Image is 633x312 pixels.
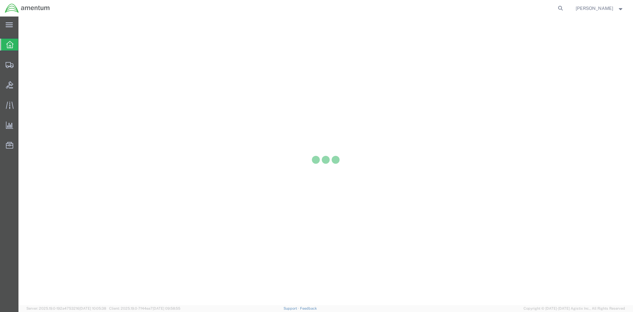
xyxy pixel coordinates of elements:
span: Client: 2025.19.0-7f44ea7 [109,306,180,310]
img: logo [5,3,50,13]
span: Copyright © [DATE]-[DATE] Agistix Inc., All Rights Reserved [524,306,625,311]
a: Feedback [300,306,317,310]
span: JONATHAN FLORY [576,5,613,12]
a: Support [284,306,300,310]
span: Server: 2025.19.0-192a4753216 [26,306,106,310]
span: [DATE] 10:05:38 [79,306,106,310]
span: [DATE] 09:58:55 [153,306,180,310]
button: [PERSON_NAME] [575,4,624,12]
